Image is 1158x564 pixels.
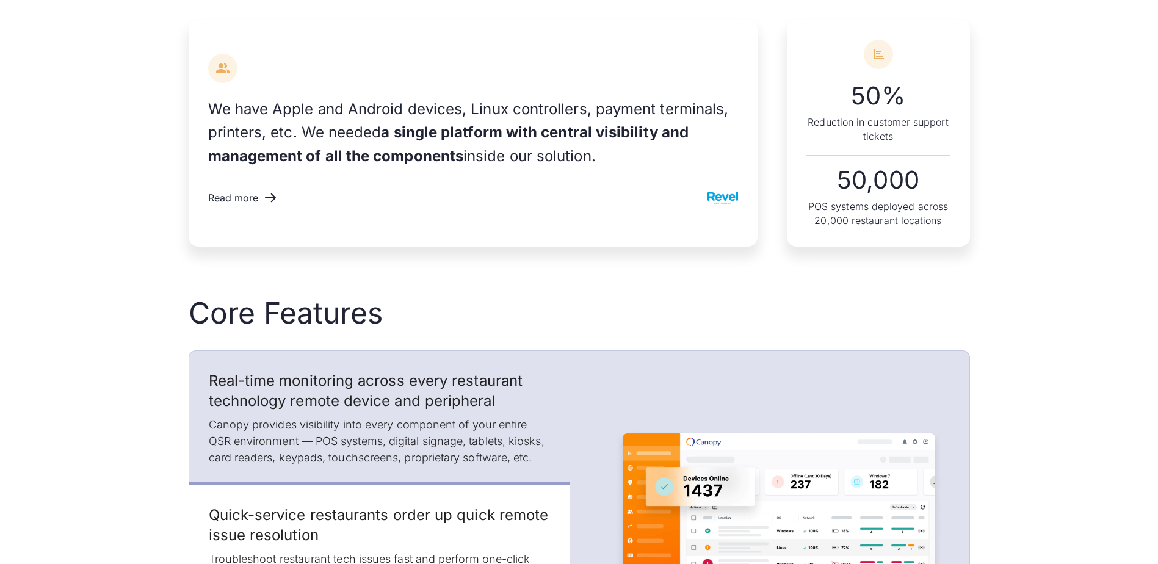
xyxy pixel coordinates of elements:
[208,98,738,168] p: We have Apple and Android devices, Linux controllers, payment terminals, printers, etc. We needed...
[209,416,550,466] p: Canopy provides visibility into every component of your entire QSR environment — POS systems, dig...
[189,295,970,331] h2: Core Features
[208,123,689,164] strong: a single platform with central visibility and management of all the components
[806,84,950,108] div: 50%
[209,505,550,546] h3: Quick-service restaurants order up quick remote issue resolution
[209,371,550,411] h3: Real-time monitoring across every restaurant technology remote device and peripheral
[806,115,950,143] div: Reduction in customer support tickets
[806,200,950,227] div: POS systems deployed across 20,000 restaurant locations
[806,168,950,192] div: 50,000
[208,192,259,204] div: Read more
[208,186,278,210] a: Read more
